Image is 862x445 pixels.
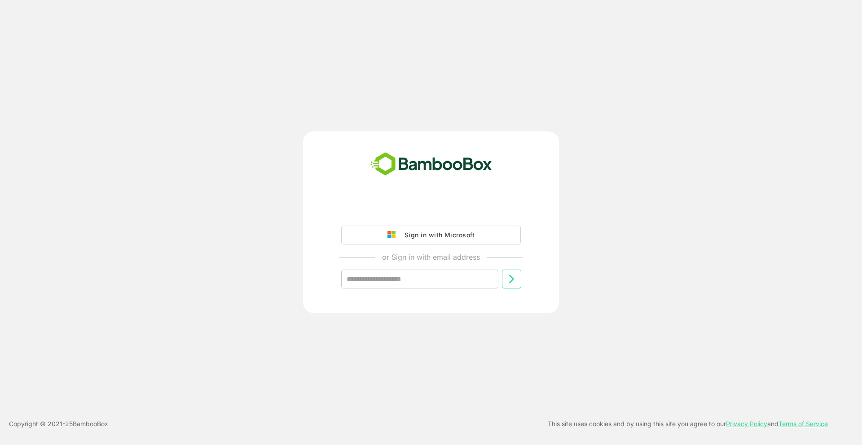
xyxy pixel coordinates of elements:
p: This site uses cookies and by using this site you agree to our and [548,419,828,429]
p: or Sign in with email address [382,252,480,262]
div: Sign in with Microsoft [400,229,475,241]
img: bamboobox [365,149,497,179]
a: Terms of Service [778,420,828,428]
button: Sign in with Microsoft [341,226,521,244]
p: Copyright © 2021- 25 BambooBox [9,419,108,429]
a: Privacy Policy [726,420,767,428]
img: google [387,231,400,239]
